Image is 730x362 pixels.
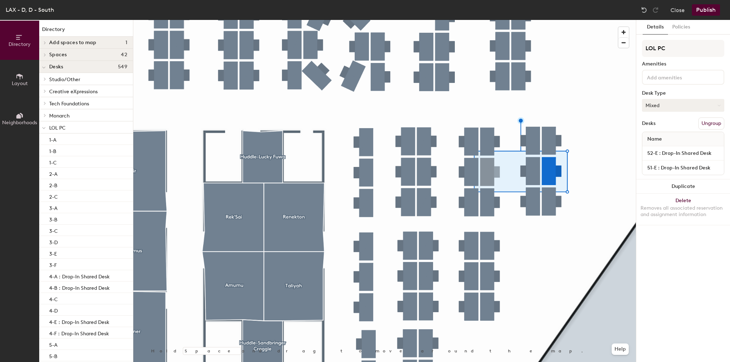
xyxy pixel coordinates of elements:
span: 549 [118,64,127,70]
p: 4-B : Drop-In Shared Desk [49,283,110,291]
p: 3-E [49,249,57,257]
input: Unnamed desk [644,148,723,158]
span: Name [644,133,665,146]
span: Neighborhoods [2,120,37,126]
div: Amenities [642,61,724,67]
p: 2-A [49,169,57,177]
span: Desks [49,64,63,70]
button: Close [670,4,685,16]
span: Layout [12,80,28,86]
p: 3-A [49,203,57,211]
p: 4-E : Drop-In Shared Desk [49,317,109,325]
button: Help [612,343,629,355]
p: 4-C [49,294,58,303]
div: Desk Type [642,90,724,96]
p: 1-C [49,158,57,166]
span: Creative eXpressions [49,89,98,95]
span: Directory [9,41,31,47]
div: Desks [642,121,656,126]
div: LAX - D, D - South [6,5,54,14]
span: 42 [121,52,127,58]
span: Studio/Other [49,77,80,83]
span: 1 [125,40,127,46]
p: 2-C [49,192,58,200]
button: Details [643,20,668,35]
button: Duplicate [636,179,730,194]
p: 3-D [49,237,58,246]
p: 4-F : Drop-In Shared Desk [49,329,109,337]
span: Monarch [49,113,70,119]
button: DeleteRemoves all associated reservation and assignment information [636,194,730,225]
button: Policies [668,20,694,35]
img: Undo [641,6,648,14]
h1: Directory [39,26,133,37]
p: 2-B [49,180,57,189]
input: Unnamed desk [644,163,723,173]
p: 4-A : Drop-In Shared Desk [49,272,110,280]
span: Spaces [49,52,67,58]
p: 5-A [49,340,57,348]
p: 3-B [49,215,57,223]
p: 5-B [49,351,57,360]
p: 1-B [49,146,56,154]
span: Tech Foundations [49,101,89,107]
div: Removes all associated reservation and assignment information [641,205,726,218]
button: Publish [692,4,720,16]
input: Add amenities [646,73,710,81]
span: Add spaces to map [49,40,97,46]
button: Mixed [642,99,724,112]
span: LOL PC [49,125,66,131]
p: 3-C [49,226,58,234]
img: Redo [652,6,659,14]
p: 1-A [49,135,56,143]
p: 4-D [49,306,58,314]
button: Ungroup [698,117,724,130]
p: 3-F [49,260,57,268]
